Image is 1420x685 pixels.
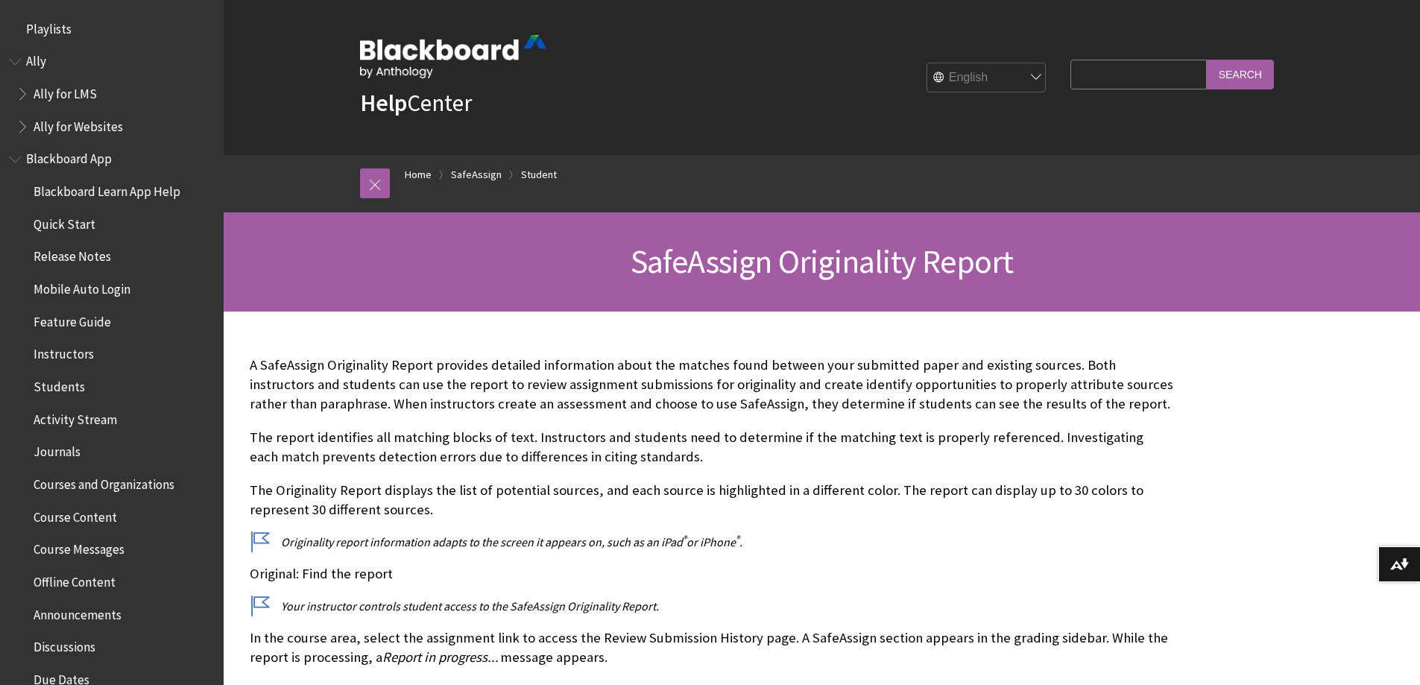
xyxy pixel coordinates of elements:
span: Report in progress... [382,648,499,666]
span: Ally [26,49,46,69]
span: Courses and Organizations [34,472,174,492]
input: Search [1207,60,1274,89]
sup: ® [683,533,687,544]
a: Student [521,165,557,184]
span: Offline Content [34,569,116,590]
span: Discussions [34,634,95,654]
a: Home [405,165,432,184]
p: The report identifies all matching blocks of text. Instructors and students need to determine if ... [250,428,1174,467]
a: HelpCenter [360,88,472,118]
sup: ® [736,533,739,544]
span: Course Content [34,505,117,525]
span: Mobile Auto Login [34,277,130,297]
strong: Help [360,88,407,118]
nav: Book outline for Anthology Ally Help [9,49,215,139]
span: Playlists [26,16,72,37]
nav: Book outline for Playlists [9,16,215,42]
span: Course Messages [34,537,124,558]
span: Blackboard App [26,147,112,167]
span: Ally for Websites [34,114,123,134]
p: Original: Find the report [250,564,1174,584]
p: In the course area, select the assignment link to access the Review Submission History page. A Sa... [250,628,1174,667]
select: Site Language Selector [927,63,1047,93]
p: The Originality Report displays the list of potential sources, and each source is highlighted in ... [250,481,1174,520]
span: Release Notes [34,244,111,265]
span: Students [34,374,85,394]
p: Originality report information adapts to the screen it appears on, such as an iPad or iPhone . [250,534,1174,550]
span: SafeAssign Originality Report [631,241,1014,282]
span: Instructors [34,342,94,362]
span: Quick Start [34,212,95,232]
span: Blackboard Learn App Help [34,179,180,199]
span: Ally for LMS [34,81,97,101]
span: Feature Guide [34,309,111,329]
a: SafeAssign [451,165,502,184]
span: Journals [34,440,81,460]
span: Announcements [34,602,122,622]
img: Blackboard by Anthology [360,35,546,78]
p: A SafeAssign Originality Report provides detailed information about the matches found between you... [250,356,1174,414]
p: Your instructor controls student access to the SafeAssign Originality Report. [250,598,1174,614]
span: Activity Stream [34,407,117,427]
